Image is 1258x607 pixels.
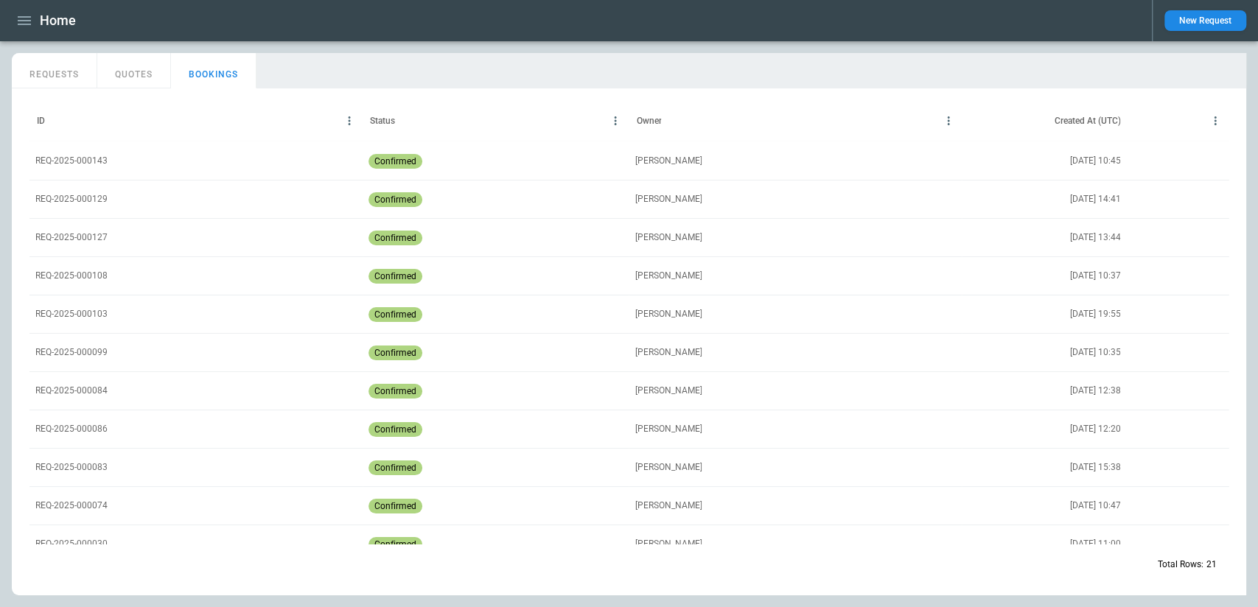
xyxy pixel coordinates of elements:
[636,116,661,126] div: Owner
[371,424,419,435] span: confirmed
[35,270,108,282] p: REQ-2025-000108
[97,53,171,88] button: QUOTES
[35,461,108,474] p: REQ-2025-000083
[35,346,108,359] p: REQ-2025-000099
[939,111,958,130] button: Owner column menu
[35,499,108,512] p: REQ-2025-000074
[1069,461,1120,474] p: [DATE] 15:38
[1054,116,1120,126] div: Created At (UTC)
[1069,423,1120,435] p: [DATE] 12:20
[12,53,97,88] button: REQUESTS
[371,309,419,320] span: confirmed
[35,231,108,244] p: REQ-2025-000127
[1069,346,1120,359] p: [DATE] 10:35
[371,233,419,243] span: confirmed
[635,423,702,435] p: [PERSON_NAME]
[371,501,419,511] span: confirmed
[635,193,702,206] p: [PERSON_NAME]
[635,461,702,474] p: [PERSON_NAME]
[1069,193,1120,206] p: [DATE] 14:41
[1069,385,1120,397] p: [DATE] 12:38
[371,271,419,281] span: confirmed
[635,231,702,244] p: [PERSON_NAME]
[340,111,359,130] button: ID column menu
[371,386,419,396] span: confirmed
[371,156,419,166] span: confirmed
[35,423,108,435] p: REQ-2025-000086
[370,116,395,126] div: Status
[635,270,702,282] p: [PERSON_NAME]
[1069,155,1120,167] p: [DATE] 10:45
[635,499,702,512] p: [PERSON_NAME]
[635,385,702,397] p: [PERSON_NAME]
[1206,111,1225,130] button: Created At (UTC) column menu
[1069,270,1120,282] p: [DATE] 10:37
[606,111,625,130] button: Status column menu
[1069,308,1120,320] p: [DATE] 19:55
[35,308,108,320] p: REQ-2025-000103
[35,193,108,206] p: REQ-2025-000129
[371,194,419,205] span: confirmed
[1164,10,1246,31] button: New Request
[35,155,108,167] p: REQ-2025-000143
[1206,558,1217,571] p: 21
[37,116,45,126] div: ID
[635,308,702,320] p: [PERSON_NAME]
[635,155,702,167] p: [PERSON_NAME]
[40,12,76,29] h1: Home
[371,348,419,358] span: confirmed
[1069,538,1120,550] p: [DATE] 11:00
[35,538,108,550] p: REQ-2025-000030
[635,538,702,550] p: [PERSON_NAME]
[1069,231,1120,244] p: [DATE] 13:44
[1069,499,1120,512] p: [DATE] 10:47
[635,346,702,359] p: [PERSON_NAME]
[1158,558,1203,571] p: Total Rows:
[371,539,419,550] span: confirmed
[171,53,256,88] button: BOOKINGS
[35,385,108,397] p: REQ-2025-000084
[371,463,419,473] span: confirmed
